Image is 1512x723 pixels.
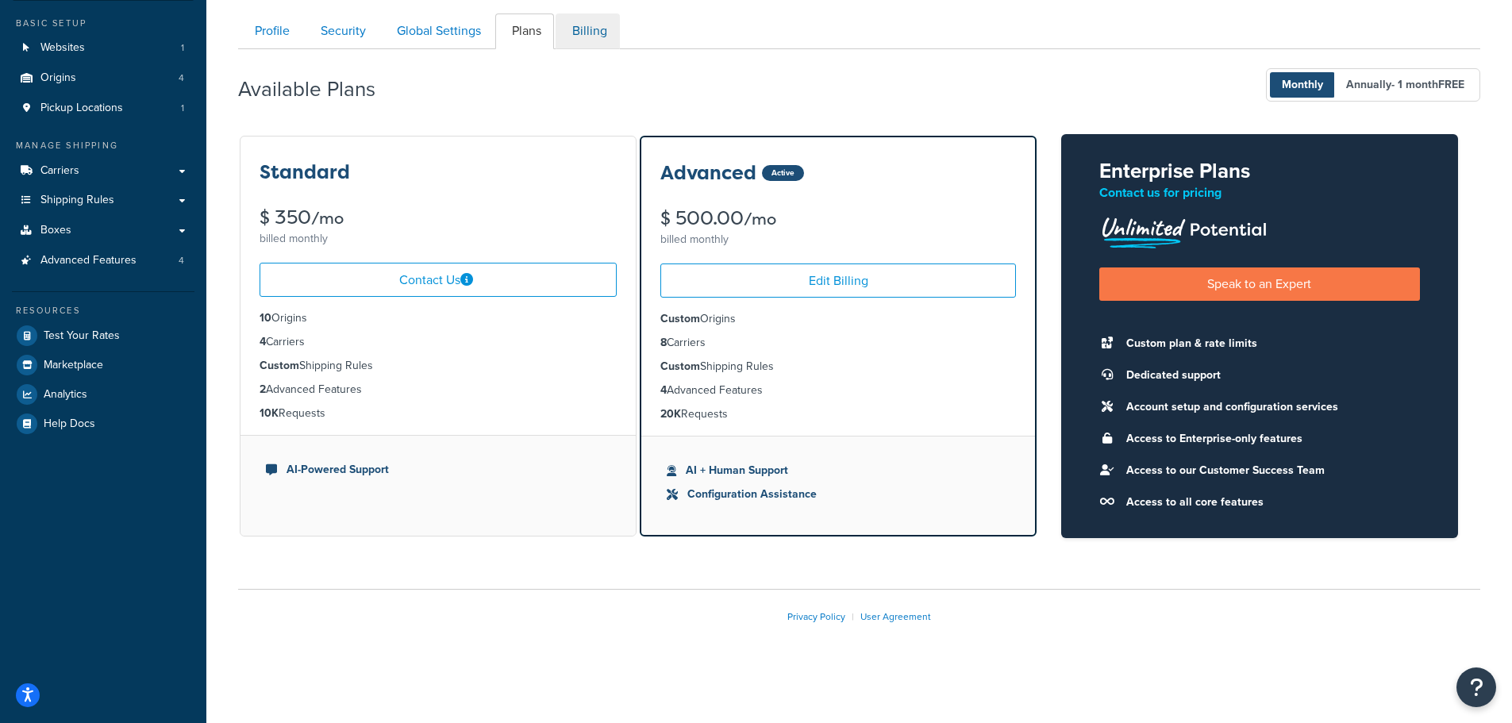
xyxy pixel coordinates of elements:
[1099,267,1420,300] a: Speak to an Expert
[660,334,1016,352] li: Carriers
[238,13,302,49] a: Profile
[179,71,184,85] span: 4
[660,406,1016,423] li: Requests
[260,357,299,374] strong: Custom
[181,102,184,115] span: 1
[260,263,617,297] a: Contact Us
[852,610,854,624] span: |
[1438,76,1464,93] b: FREE
[1118,491,1338,513] li: Access to all core features
[1118,428,1338,450] li: Access to Enterprise-only features
[667,486,1010,503] li: Configuration Assistance
[40,41,85,55] span: Websites
[179,254,184,267] span: 4
[260,208,617,228] div: $ 350
[12,351,194,379] a: Marketplace
[238,78,399,101] h2: Available Plans
[260,333,617,351] li: Carriers
[12,63,194,93] a: Origins 4
[40,254,137,267] span: Advanced Features
[12,186,194,215] a: Shipping Rules
[762,165,804,181] div: Active
[667,462,1010,479] li: AI + Human Support
[660,334,667,351] strong: 8
[660,263,1016,298] a: Edit Billing
[40,102,123,115] span: Pickup Locations
[556,13,620,49] a: Billing
[660,382,667,398] strong: 4
[311,207,344,229] small: /mo
[260,162,350,183] h3: Standard
[1118,396,1338,418] li: Account setup and configuration services
[44,417,95,431] span: Help Docs
[12,410,194,438] a: Help Docs
[1456,667,1496,707] button: Open Resource Center
[1099,182,1420,204] p: Contact us for pricing
[660,229,1016,251] div: billed monthly
[40,164,79,178] span: Carriers
[1118,333,1338,355] li: Custom plan & rate limits
[40,194,114,207] span: Shipping Rules
[12,246,194,275] a: Advanced Features 4
[181,41,184,55] span: 1
[1270,72,1335,98] span: Monthly
[40,224,71,237] span: Boxes
[12,94,194,123] li: Pickup Locations
[660,310,700,327] strong: Custom
[495,13,554,49] a: Plans
[260,310,617,327] li: Origins
[12,94,194,123] a: Pickup Locations 1
[660,382,1016,399] li: Advanced Features
[260,357,617,375] li: Shipping Rules
[44,359,103,372] span: Marketplace
[1266,68,1480,102] button: Monthly Annually- 1 monthFREE
[660,358,1016,375] li: Shipping Rules
[12,216,194,245] a: Boxes
[304,13,379,49] a: Security
[660,406,681,422] strong: 20K
[260,310,271,326] strong: 10
[266,461,610,479] li: AI-Powered Support
[260,333,266,350] strong: 4
[260,228,617,250] div: billed monthly
[12,380,194,409] a: Analytics
[12,33,194,63] a: Websites 1
[12,63,194,93] li: Origins
[660,209,1016,229] div: $ 500.00
[660,358,700,375] strong: Custom
[12,304,194,317] div: Resources
[1099,212,1268,248] img: Unlimited Potential
[12,139,194,152] div: Manage Shipping
[260,381,266,398] strong: 2
[380,13,494,49] a: Global Settings
[744,208,776,230] small: /mo
[1118,364,1338,386] li: Dedicated support
[44,329,120,343] span: Test Your Rates
[12,321,194,350] a: Test Your Rates
[260,381,617,398] li: Advanced Features
[44,388,87,402] span: Analytics
[860,610,931,624] a: User Agreement
[12,246,194,275] li: Advanced Features
[40,71,76,85] span: Origins
[1334,72,1476,98] span: Annually
[12,156,194,186] a: Carriers
[1391,76,1464,93] span: - 1 month
[260,405,617,422] li: Requests
[787,610,845,624] a: Privacy Policy
[660,163,756,183] h3: Advanced
[1099,160,1420,183] h2: Enterprise Plans
[12,33,194,63] li: Websites
[12,17,194,30] div: Basic Setup
[260,405,279,421] strong: 10K
[660,310,1016,328] li: Origins
[1118,460,1338,482] li: Access to our Customer Success Team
